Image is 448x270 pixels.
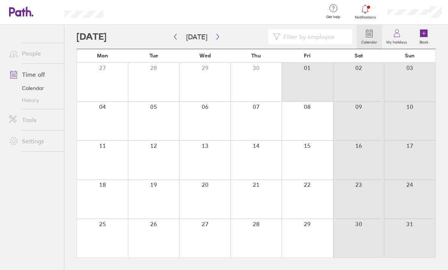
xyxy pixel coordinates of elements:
a: People [3,46,64,61]
a: Book [412,25,436,49]
a: Calendar [357,25,382,49]
a: Settings [3,133,64,149]
a: History [3,94,64,106]
span: Wed [199,53,211,59]
a: Calendar [3,82,64,94]
span: Sun [405,53,415,59]
span: Get help [321,15,345,19]
input: Filter by employee [280,29,348,44]
label: Calendar [357,38,382,45]
span: Tue [149,53,158,59]
span: Thu [251,53,261,59]
a: Time off [3,67,64,82]
button: [DATE] [180,31,213,43]
span: Sat [355,53,363,59]
label: My holidays [382,38,412,45]
a: Tools [3,112,64,127]
span: Notifications [353,15,378,20]
a: Notifications [353,4,378,20]
label: Book [415,38,433,45]
span: Mon [97,53,108,59]
span: Fri [304,53,311,59]
a: My holidays [382,25,412,49]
